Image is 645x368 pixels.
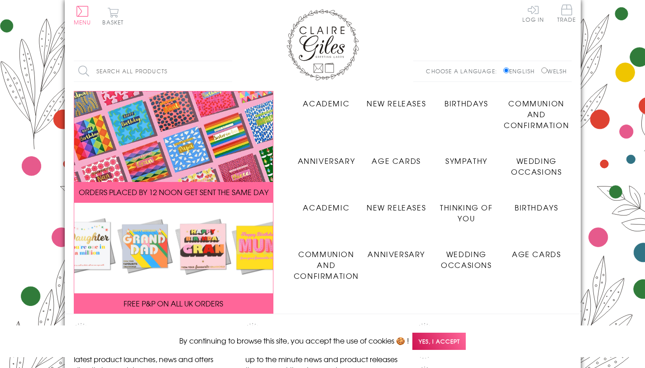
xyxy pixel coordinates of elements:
[361,91,431,109] a: New Releases
[291,195,362,213] a: Academic
[502,148,572,177] a: Wedding Occasions
[541,67,567,75] label: Welsh
[101,7,126,25] button: Basket
[294,249,359,281] span: Communion and Confirmation
[557,5,576,24] a: Trade
[511,155,562,177] span: Wedding Occasions
[502,195,572,213] a: Birthdays
[522,5,544,22] a: Log In
[79,186,268,197] span: ORDERS PLACED BY 12 NOON GET SENT THE SAME DAY
[368,249,425,259] span: Anniversary
[502,242,572,259] a: Age Cards
[367,98,426,109] span: New Releases
[503,67,539,75] label: English
[431,148,502,166] a: Sympathy
[412,333,466,350] span: Yes, I accept
[445,155,487,166] span: Sympathy
[361,148,431,166] a: Age Cards
[287,9,359,81] img: Claire Giles Greetings Cards
[431,242,502,270] a: Wedding Occasions
[298,155,355,166] span: Anniversary
[502,91,572,130] a: Communion and Confirmation
[245,323,399,337] h2: Follow Us
[440,202,493,224] span: Thinking of You
[431,195,502,224] a: Thinking of You
[515,202,558,213] span: Birthdays
[503,67,509,73] input: English
[431,91,502,109] a: Birthdays
[372,155,420,166] span: Age Cards
[426,67,502,75] p: Choose a language:
[291,148,362,166] a: Anniversary
[303,202,349,213] span: Academic
[557,5,576,22] span: Trade
[504,98,569,130] span: Communion and Confirmation
[512,249,561,259] span: Age Cards
[124,298,223,309] span: FREE P&P ON ALL UK ORDERS
[223,61,232,81] input: Search
[361,195,431,213] a: New Releases
[444,98,488,109] span: Birthdays
[367,202,426,213] span: New Releases
[541,67,547,73] input: Welsh
[74,61,232,81] input: Search all products
[361,242,431,259] a: Anniversary
[74,6,91,25] button: Menu
[74,323,228,337] h2: Newsletter
[291,242,362,281] a: Communion and Confirmation
[74,18,91,26] span: Menu
[291,91,362,109] a: Academic
[303,98,349,109] span: Academic
[436,323,508,335] a: Privacy Policy
[441,249,492,270] span: Wedding Occasions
